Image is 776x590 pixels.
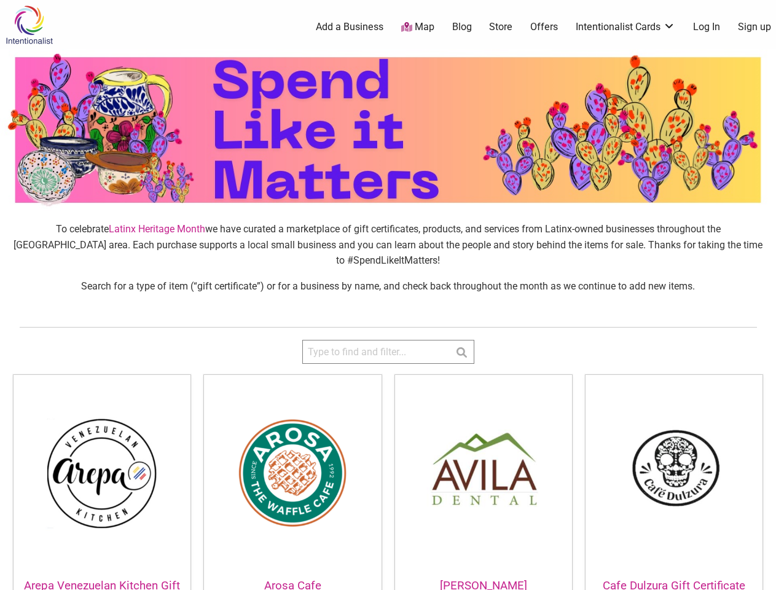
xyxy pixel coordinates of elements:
[316,20,383,34] a: Add a Business
[10,221,766,269] p: To celebrate we have curated a marketplace of gift certificates, products, and services from Lati...
[586,375,762,572] img: Cafe Dulzura Gift Certificate
[452,20,472,34] a: Blog
[489,20,512,34] a: Store
[395,375,572,572] img: Avila Dental
[109,223,205,235] a: Latinx Heritage Month
[530,20,558,34] a: Offers
[693,20,720,34] a: Log In
[576,20,675,34] a: Intentionalist Cards
[401,20,434,34] a: Map
[204,375,381,572] img: Cafe Arosa
[738,20,771,34] a: Sign up
[14,375,190,572] img: Arepa Venezuelan Kitchen Gift Certificates
[10,278,766,294] p: Search for a type of item (“gift certificate”) or for a business by name, and check back througho...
